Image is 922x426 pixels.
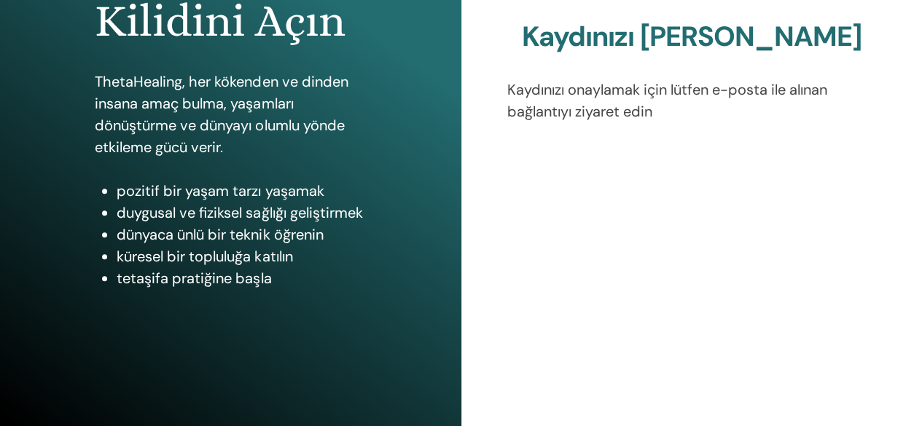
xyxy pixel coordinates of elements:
li: duygusal ve fiziksel sağlığı geliştirmek [117,202,366,224]
li: tetaşifa pratiğine başla [117,267,366,289]
li: dünyaca ünlü bir teknik öğrenin [117,224,366,245]
p: Kaydınızı onaylamak için lütfen e-posta ile alınan bağlantıyı ziyaret edin [507,79,877,122]
li: pozitif bir yaşam tarzı yaşamak [117,180,366,202]
li: küresel bir topluluğa katılın [117,245,366,267]
h2: Kaydınızı [PERSON_NAME] [507,20,877,54]
p: ThetaHealing, her kökenden ve dinden insana amaç bulma, yaşamları dönüştürme ve dünyayı olumlu yö... [95,71,366,158]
